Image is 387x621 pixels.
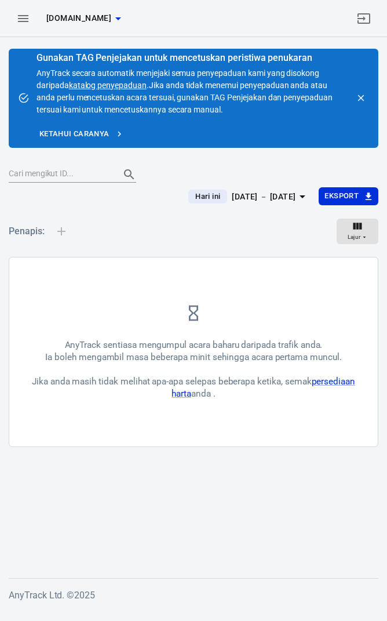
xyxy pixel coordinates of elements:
[36,52,312,63] font: Gunakan TAG Penjejakan untuk mencetuskan peristiwa penukaran
[191,388,216,399] font: anda .
[65,340,323,350] font: AnyTrack sentiasa mengumpul acara baharu daripada trafik anda.
[337,219,378,244] button: Lajur
[36,81,333,114] font: Jika anda tidak menemui penyepaduan anda atau anda perlu mencetuskan acara tersuai, gunakan TAG P...
[45,352,342,362] font: Ia boleh mengambil masa beberapa minit sehingga acara pertama muncul.
[147,81,149,90] font: .
[232,192,295,201] font: [DATE] － [DATE]
[9,226,45,237] font: Penapis:
[353,90,369,106] button: dekat
[179,187,319,206] button: Hari ini[DATE] － [DATE]
[9,166,111,181] input: Cari mengikut ID...
[115,161,143,188] button: Cari
[36,125,126,143] a: Ketahui caranya
[319,187,378,205] button: Eksport
[39,129,109,138] font: Ketahui caranya
[195,192,220,201] font: Hari ini
[9,590,74,601] font: AnyTrack Ltd. ©
[42,8,125,29] button: [DOMAIN_NAME]
[324,192,359,201] font: Eksport
[46,13,111,23] font: [DOMAIN_NAME]
[46,11,111,26] span: shopee.com
[32,376,312,387] font: Jika anda masih tidak melihat apa-apa selepas beberapa ketika, semak
[350,5,378,32] a: Log keluar
[348,234,361,240] font: Lajur
[69,81,147,90] a: katalog penyepaduan
[74,590,95,601] font: 2025
[36,68,319,90] font: AnyTrack secara automatik menjejaki semua penyepaduan kami yang disokong daripada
